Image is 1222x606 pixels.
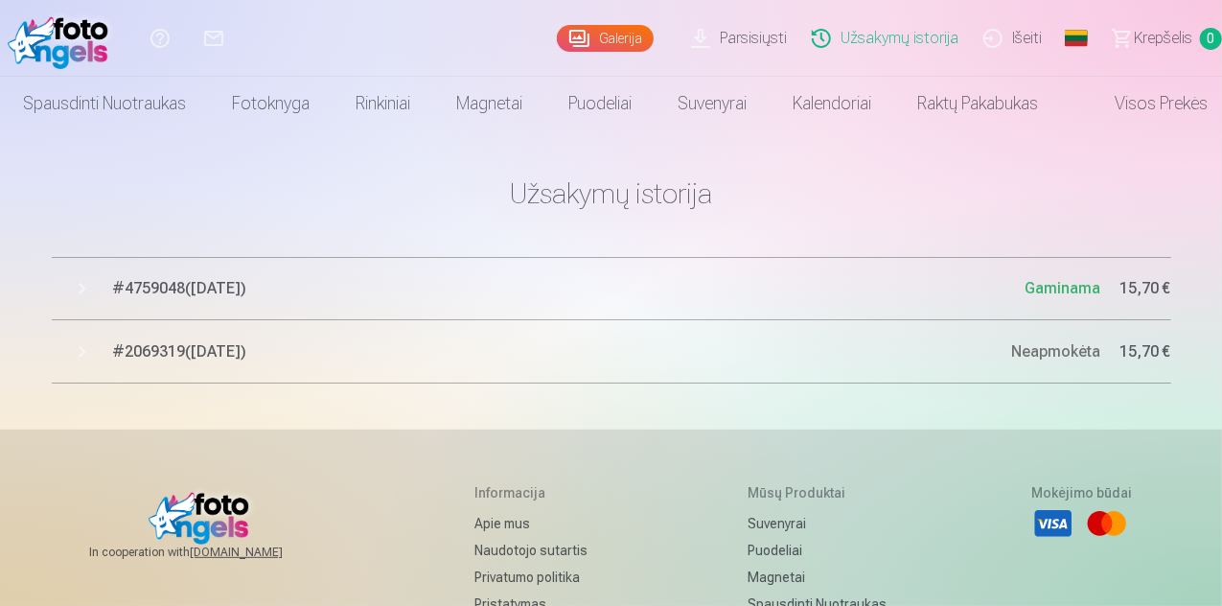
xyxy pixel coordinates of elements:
[52,257,1171,320] button: #4759048([DATE])Gaminama15,70 €
[557,25,654,52] a: Galerija
[89,545,329,560] span: In cooperation with
[1120,277,1171,300] span: 15,70 €
[474,483,602,502] h5: Informacija
[190,545,329,560] a: [DOMAIN_NAME]
[52,176,1171,211] h1: Užsakymų istorija
[545,77,655,130] a: Puodeliai
[748,564,887,591] a: Magnetai
[209,77,333,130] a: Fotoknyga
[1200,28,1222,50] span: 0
[52,320,1171,384] button: #2069319([DATE])Neapmokėta15,70 €
[474,537,602,564] a: Naudotojo sutartis
[1134,27,1192,50] span: Krepšelis
[770,77,894,130] a: Kalendoriai
[1032,483,1133,502] h5: Mokėjimo būdai
[748,510,887,537] a: Suvenyrai
[113,277,1026,300] span: # 4759048 ( [DATE] )
[8,8,118,69] img: /fa2
[433,77,545,130] a: Magnetai
[655,77,770,130] a: Suvenyrai
[748,537,887,564] a: Puodeliai
[748,483,887,502] h5: Mūsų produktai
[1012,342,1101,361] span: Neapmokėta
[474,510,602,537] a: Apie mus
[1120,340,1171,363] span: 15,70 €
[474,564,602,591] a: Privatumo politika
[113,340,1012,363] span: # 2069319 ( [DATE] )
[1032,502,1074,545] li: Visa
[894,77,1061,130] a: Raktų pakabukas
[333,77,433,130] a: Rinkiniai
[1086,502,1128,545] li: Mastercard
[1026,279,1101,297] span: Gaminama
